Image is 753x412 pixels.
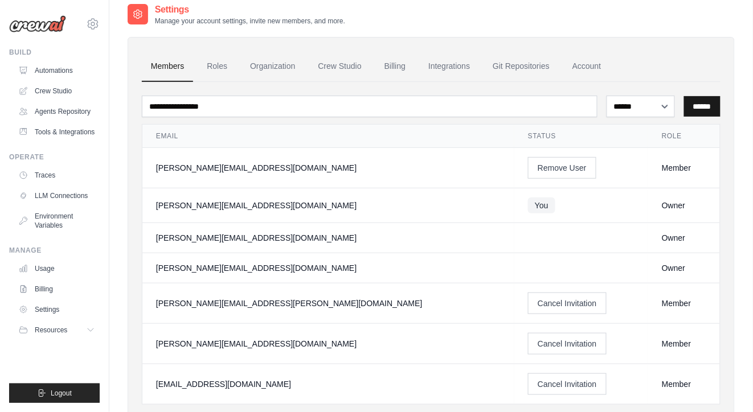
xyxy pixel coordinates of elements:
a: Traces [14,166,100,184]
a: Git Repositories [484,51,559,82]
a: Agents Repository [14,102,100,121]
span: Logout [51,389,72,398]
th: Status [514,125,648,148]
a: Automations [14,61,100,80]
div: Owner [662,232,706,244]
button: Cancel Invitation [528,292,607,314]
div: Manage [9,246,100,255]
a: Crew Studio [14,82,100,100]
a: Environment Variables [14,207,100,234]
button: Remove User [528,157,596,179]
div: Operate [9,153,100,162]
span: Resources [35,326,67,335]
div: Owner [662,262,706,274]
a: Members [142,51,193,82]
th: Email [142,125,514,148]
a: Roles [198,51,236,82]
div: Owner [662,200,706,211]
div: Member [662,298,706,309]
a: Settings [14,300,100,319]
button: Cancel Invitation [528,373,607,395]
a: Integrations [419,51,479,82]
div: [PERSON_NAME][EMAIL_ADDRESS][PERSON_NAME][DOMAIN_NAME] [156,298,501,309]
div: [PERSON_NAME][EMAIL_ADDRESS][DOMAIN_NAME] [156,232,501,244]
a: Billing [14,280,100,298]
div: [EMAIL_ADDRESS][DOMAIN_NAME] [156,378,501,390]
a: Crew Studio [309,51,371,82]
a: LLM Connections [14,187,100,205]
th: Role [648,125,720,148]
div: Member [662,338,706,349]
a: Organization [241,51,304,82]
button: Logout [9,384,100,403]
div: Build [9,48,100,57]
img: Logo [9,15,66,32]
div: Member [662,162,706,174]
div: [PERSON_NAME][EMAIL_ADDRESS][DOMAIN_NAME] [156,262,501,274]
a: Tools & Integrations [14,123,100,141]
div: [PERSON_NAME][EMAIL_ADDRESS][DOMAIN_NAME] [156,338,501,349]
div: Member [662,378,706,390]
div: [PERSON_NAME][EMAIL_ADDRESS][DOMAIN_NAME] [156,200,501,211]
p: Manage your account settings, invite new members, and more. [155,17,345,26]
a: Usage [14,259,100,278]
button: Resources [14,321,100,339]
h2: Settings [155,3,345,17]
span: You [528,197,555,213]
a: Billing [375,51,415,82]
div: [PERSON_NAME][EMAIL_ADDRESS][DOMAIN_NAME] [156,162,501,174]
a: Account [563,51,611,82]
button: Cancel Invitation [528,333,607,355]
